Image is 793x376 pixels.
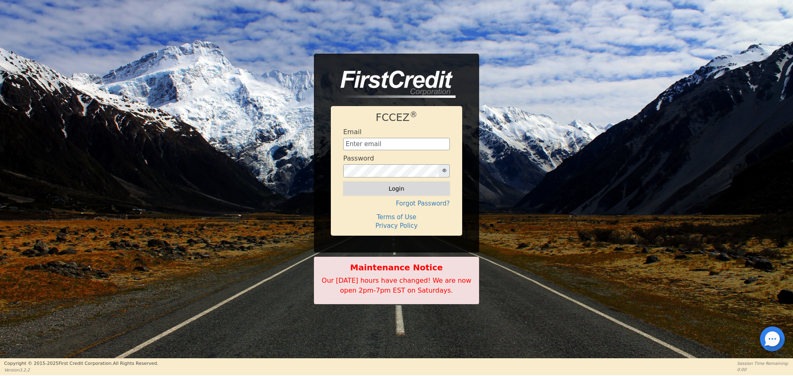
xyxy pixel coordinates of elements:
p: Version 3.2.2 [4,367,158,373]
input: password [343,164,439,177]
sup: ® [410,110,418,119]
b: Maintenance Notice [318,261,475,274]
p: Session Time Remaining: [737,360,789,367]
h4: Password [343,154,374,162]
p: 0:00 [737,367,789,373]
input: Enter email [343,138,450,150]
h4: Terms of Use [343,213,450,221]
p: Copyright © 2015- 2025 First Credit Corporation. [4,360,158,367]
h1: FCCEZ [343,111,450,124]
button: Login [343,182,450,196]
h4: Email [343,128,361,136]
span: Our [DATE] hours have changed! We are now open 2pm-7pm EST on Saturdays. [322,277,471,294]
span: All Rights Reserved. [113,361,158,366]
h4: Privacy Policy [343,222,450,229]
img: logo-CMu_cnol.png [331,71,456,98]
h4: Forgot Password? [343,200,450,207]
